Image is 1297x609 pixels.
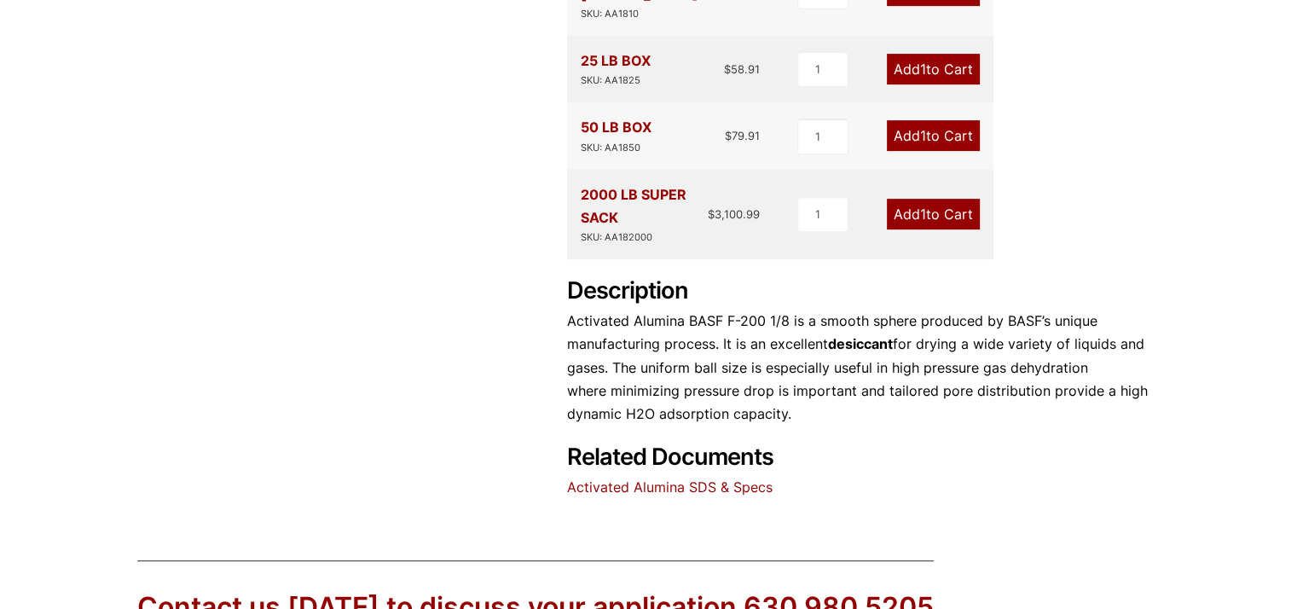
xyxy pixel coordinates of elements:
a: Add1to Cart [887,54,980,84]
span: $ [724,62,731,76]
span: 1 [920,61,926,78]
div: 25 LB BOX [581,49,651,89]
div: 50 LB BOX [581,116,651,155]
span: $ [708,207,715,221]
strong: desiccant [828,335,893,352]
span: $ [725,129,732,142]
div: 2000 LB SUPER SACK [581,183,709,246]
span: 1 [920,127,926,144]
h2: Description [567,277,1161,305]
a: Activated Alumina SDS & Specs [567,478,773,496]
bdi: 58.91 [724,62,760,76]
a: Add1to Cart [887,199,980,229]
div: SKU: AA182000 [581,229,709,246]
span: 1 [920,206,926,223]
a: Add1to Cart [887,120,980,151]
div: SKU: AA1825 [581,72,651,89]
div: SKU: AA1850 [581,140,651,156]
div: SKU: AA1810 [581,6,725,22]
bdi: 79.91 [725,129,760,142]
p: Activated Alumina BASF F-200 1/8 is a smooth sphere produced by BASF’s unique manufacturing proce... [567,310,1161,426]
bdi: 3,100.99 [708,207,760,221]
